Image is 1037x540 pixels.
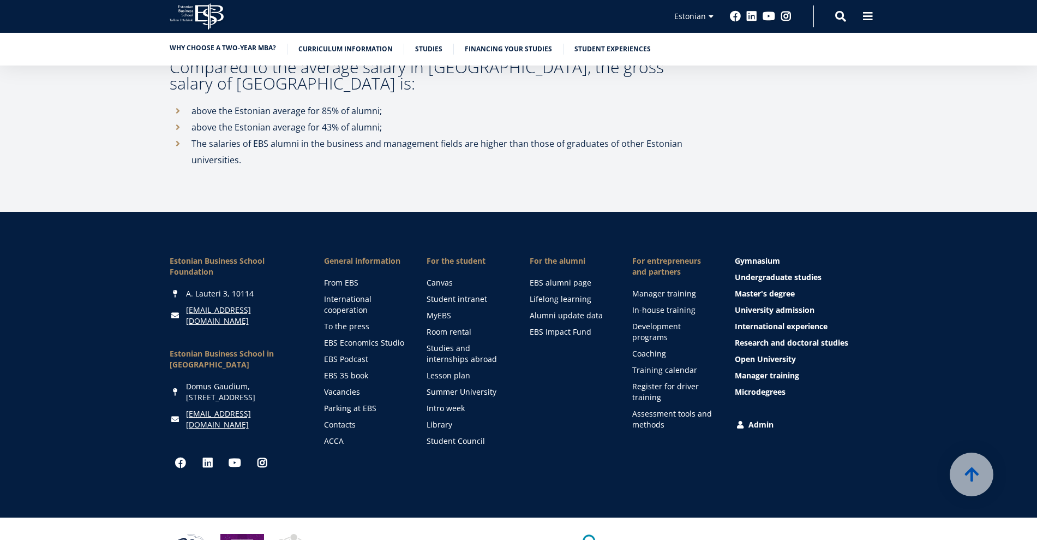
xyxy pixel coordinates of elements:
font: above the Estonian average for 43% of alumni; [191,121,382,133]
a: Manager training [735,370,867,381]
font: Studies [415,44,442,54]
font: Financing your studies [465,44,552,54]
font: Student experiences [574,44,651,54]
span: Tehnoloogia ja innovatsiooni juhtimine (MBA) [13,135,160,145]
font: Manager training [632,288,696,299]
font: Undergraduate studies [735,272,822,282]
font: A. Lauteri 3, 10114 [186,288,254,299]
font: EBS Podcast [324,354,368,364]
a: Curriculum information [298,44,393,55]
font: EBS 35 book [324,370,368,381]
a: Why choose a two-year MBA? [170,43,276,54]
font: Canvas [427,277,453,288]
a: Lifelong learning [530,294,610,305]
font: Research and doctoral studies [735,337,848,348]
a: Assessment tools and methods [632,408,713,430]
a: Development programs [632,321,713,343]
font: EBS Economics Studio [324,337,404,348]
font: From EBS [324,277,358,288]
a: MyEBS [427,310,507,321]
input: Kaheaastane MBA [3,122,10,129]
font: Intro week [427,403,465,413]
font: EBS alumni page [530,277,591,288]
a: Studies and internships abroad [427,343,507,365]
a: In-house training [632,305,713,316]
font: Open University [735,354,796,364]
font: Lesson plan [427,370,470,381]
font: [EMAIL_ADDRESS][DOMAIN_NAME] [186,408,251,430]
a: Student experiences [574,44,651,55]
a: Undergraduate studies [735,272,867,283]
a: International experience [735,321,867,332]
font: Library [427,419,452,430]
font: Contacts [324,419,356,430]
font: Gymnasium [735,256,780,266]
font: Estonian Business School in [GEOGRAPHIC_DATA] [170,348,274,370]
a: [EMAIL_ADDRESS][DOMAIN_NAME] [186,305,302,327]
a: Room rental [427,327,507,337]
font: Studies and internships abroad [427,343,497,364]
font: Master's degree [735,288,795,299]
font: The salaries of EBS alumni in the business and management fields are higher than those of graduat... [191,138,682,166]
span: Üheaastane eestikeelne MBA [13,107,106,117]
a: Gymnasium [735,256,867,266]
a: Coaching [632,348,713,359]
a: EBS alumni page [530,277,610,288]
a: Library [427,419,507,430]
a: Microdegrees [735,387,867,397]
a: EBS Impact Fund [530,327,610,337]
font: [EMAIL_ADDRESS][DOMAIN_NAME] [186,305,251,326]
font: Why choose a two-year MBA? [170,43,276,52]
a: Register for driver training [632,381,713,403]
span: Perekonnanimi [259,1,309,10]
a: Alumni update data [530,310,610,321]
font: MyEBS [427,310,451,321]
a: EBS Podcast [324,354,405,365]
a: Student intranet [427,294,507,305]
a: Manager training [632,288,713,299]
a: EBS 35 book [324,370,405,381]
font: Estonian Business School Foundation [170,256,265,277]
font: Compared to the average salary in [GEOGRAPHIC_DATA], the gross salary of [GEOGRAPHIC_DATA] is: [170,56,664,94]
a: University admission [735,305,867,316]
font: Alumni update data [530,310,603,321]
a: Master's degree [735,288,867,299]
a: International cooperation [324,294,405,316]
font: International experience [735,321,828,331]
font: Assessment tools and methods [632,408,712,430]
a: Student Council [427,436,507,447]
font: International cooperation [324,294,371,315]
font: EBS Impact Fund [530,327,591,337]
a: Vacancies [324,387,405,397]
font: Development programs [632,321,681,342]
font: Student Council [427,436,485,446]
font: Domus Gaudium, [STREET_ADDRESS] [186,381,255,402]
font: Vacancies [324,387,360,397]
font: Coaching [632,348,666,359]
a: Summer University [427,387,507,397]
font: For the alumni [530,256,585,266]
a: Admin [735,419,867,430]
a: [EMAIL_ADDRESS][DOMAIN_NAME] [186,408,302,430]
a: Training calendar [632,365,713,376]
font: General information [324,256,400,266]
font: For entrepreneurs and partners [632,256,701,277]
font: University admission [735,305,814,315]
font: ACCA [324,436,344,446]
a: Intro week [427,403,507,414]
input: Üheaastane eestikeelne MBA [3,108,10,115]
a: Lesson plan [427,370,507,381]
font: Lifelong learning [530,294,591,304]
font: above the Estonian average for 85% of alumni; [191,105,382,117]
font: To the press [324,321,369,331]
a: Research and doctoral studies [735,337,867,348]
input: Tehnoloogia ja innovatsiooni juhtimine (MBA) [3,136,10,143]
font: For the student [427,256,485,266]
a: For the student [427,256,507,266]
a: ACCA [324,436,405,447]
font: In-house training [632,305,696,315]
span: Kaheaastane MBA [13,121,71,131]
a: Studies [415,44,442,55]
font: Parking at EBS [324,403,376,413]
font: Training calendar [632,365,697,375]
